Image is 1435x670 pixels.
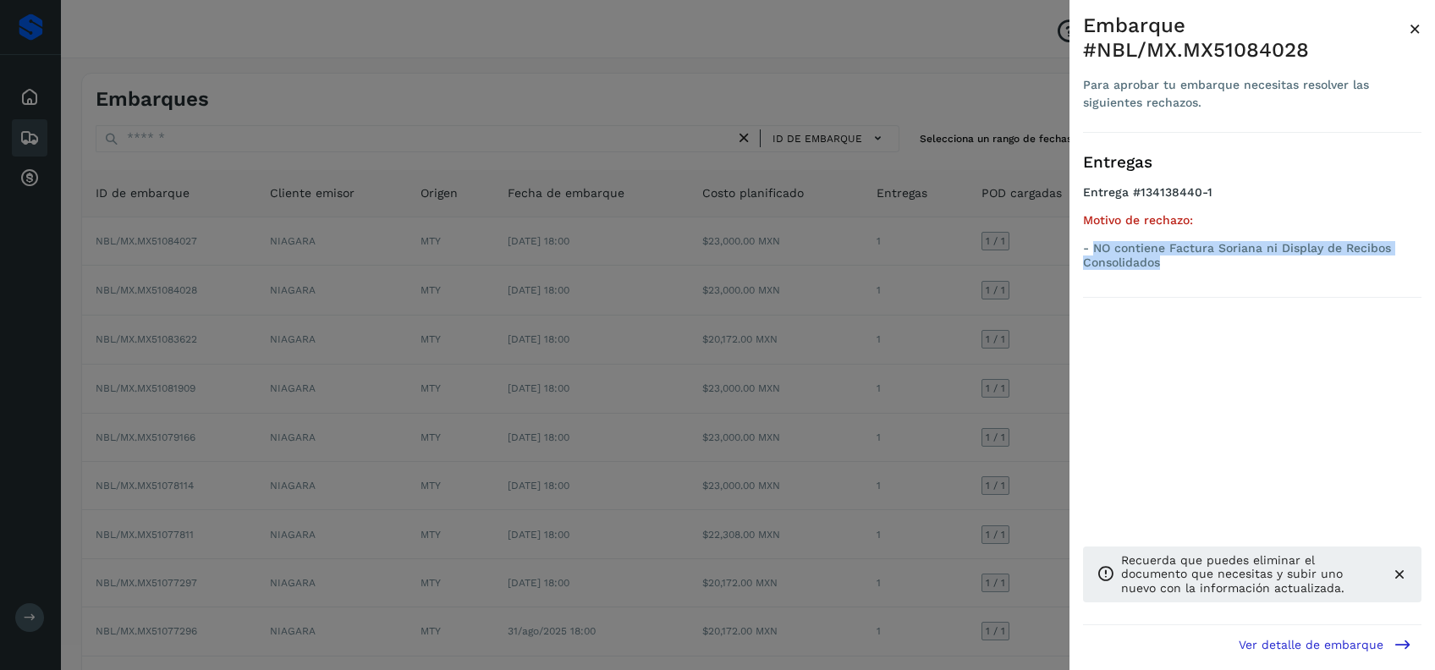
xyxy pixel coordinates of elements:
span: × [1409,17,1421,41]
span: Ver detalle de embarque [1239,639,1383,651]
p: - NO contiene Factura Soriana ni Display de Recibos Consolidados [1083,241,1421,270]
div: Para aprobar tu embarque necesitas resolver las siguientes rechazos. [1083,76,1409,112]
p: Recuerda que puedes eliminar el documento que necesitas y subir uno nuevo con la información actu... [1121,553,1377,596]
h3: Entregas [1083,153,1421,173]
h4: Entrega #134138440-1 [1083,185,1421,213]
button: Close [1409,14,1421,44]
h5: Motivo de rechazo: [1083,213,1421,228]
div: Embarque #NBL/MX.MX51084028 [1083,14,1409,63]
button: Ver detalle de embarque [1229,625,1421,663]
